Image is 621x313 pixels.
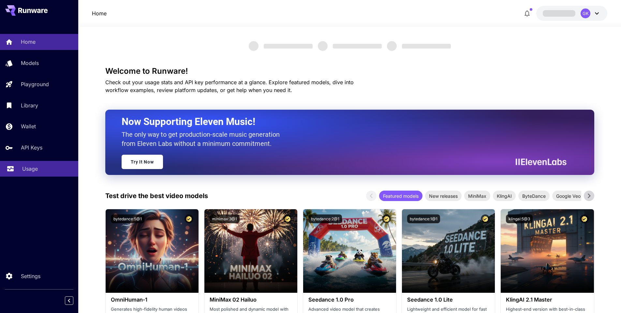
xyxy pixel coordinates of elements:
span: MiniMax [464,193,490,199]
div: Collapse sidebar [70,295,78,306]
h2: Now Supporting Eleven Music! [122,116,562,128]
p: Settings [21,272,40,280]
button: bytedance:2@1 [308,214,342,223]
p: Models [21,59,39,67]
button: Certified Model – Vetted for best performance and includes a commercial license. [481,214,490,223]
span: New releases [425,193,462,199]
a: Home [92,9,107,17]
span: Google Veo [552,193,584,199]
h3: MiniMax 02 Hailuo [210,297,292,303]
img: alt [303,209,396,293]
button: Certified Model – Vetted for best performance and includes a commercial license. [382,214,391,223]
img: alt [501,209,594,293]
span: Check out your usage stats and API key performance at a glance. Explore featured models, dive int... [105,79,354,93]
h3: KlingAI 2.1 Master [506,297,588,303]
img: alt [106,209,199,293]
button: klingai:5@3 [506,214,533,223]
div: Featured models [379,191,422,201]
button: GK [536,6,607,21]
h3: Seedance 1.0 Pro [308,297,391,303]
p: Home [21,38,36,46]
p: Test drive the best video models [105,191,208,201]
img: alt [402,209,495,293]
button: Certified Model – Vetted for best performance and includes a commercial license. [185,214,193,223]
span: ByteDance [518,193,550,199]
button: minimax:3@1 [210,214,240,223]
button: Certified Model – Vetted for best performance and includes a commercial license. [283,214,292,223]
p: Wallet [21,122,36,130]
p: Usage [22,165,38,173]
div: Google Veo [552,191,584,201]
img: alt [204,209,297,293]
div: MiniMax [464,191,490,201]
button: Collapse sidebar [65,296,73,305]
div: ByteDance [518,191,550,201]
button: bytedance:1@1 [407,214,440,223]
div: KlingAI [493,191,516,201]
h3: Seedance 1.0 Lite [407,297,490,303]
span: KlingAI [493,193,516,199]
div: GK [581,8,590,18]
nav: breadcrumb [92,9,107,17]
button: bytedance:5@1 [111,214,144,223]
span: Featured models [379,193,422,199]
h3: OmniHuman‑1 [111,297,193,303]
a: Try It Now [122,155,163,169]
h3: Welcome to Runware! [105,67,594,76]
p: Library [21,102,38,109]
p: API Keys [21,144,42,151]
div: New releases [425,191,462,201]
p: The only way to get production-scale music generation from Eleven Labs without a minimum commitment. [122,130,285,148]
p: Playground [21,80,49,88]
button: Certified Model – Vetted for best performance and includes a commercial license. [580,214,589,223]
